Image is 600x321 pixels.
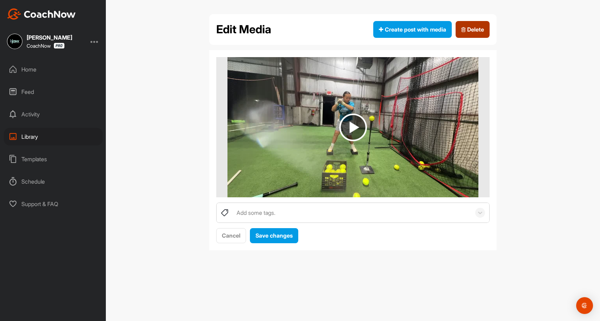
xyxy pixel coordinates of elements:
img: square_0136b0df2920a65f91296e7cbcc97c63.jpg [7,34,22,49]
span: Create post with media [379,25,446,34]
img: media [227,57,478,197]
div: Open Intercom Messenger [576,297,593,314]
div: Home [4,61,103,78]
img: play [339,114,367,141]
div: Feed [4,83,103,101]
span: Delete [461,25,484,34]
span: Save changes [255,232,293,239]
img: CoachNow Pro [54,43,64,49]
img: CoachNow [7,8,76,20]
img: tags [220,209,229,217]
span: Cancel [222,232,240,239]
div: Add some tags. [237,209,275,217]
button: Delete [456,21,490,38]
div: Activity [4,105,103,123]
div: Library [4,128,103,145]
button: Create post with media [373,21,452,38]
div: [PERSON_NAME] [27,35,72,40]
button: Save changes [250,228,298,243]
div: Schedule [4,173,103,190]
button: Cancel [216,228,246,243]
div: Support & FAQ [4,195,103,213]
div: Templates [4,150,103,168]
h2: Edit Media [216,21,271,38]
div: CoachNow [27,43,64,49]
